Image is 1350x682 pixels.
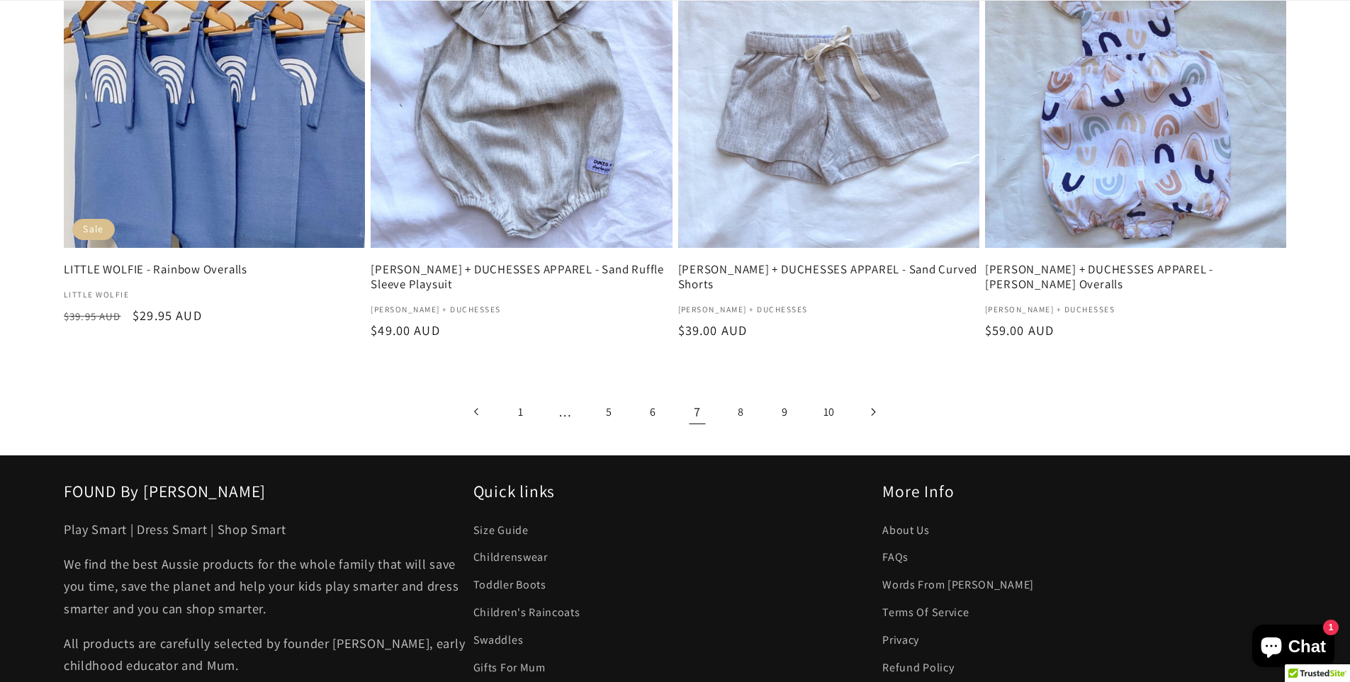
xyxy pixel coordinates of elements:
[473,544,548,572] a: Childrenswear
[473,571,546,598] a: Toddler Boots
[473,598,580,626] a: Children's Raincoats
[635,394,671,430] a: Page 6
[882,544,909,572] a: FAQs
[679,394,715,430] span: Page 7
[64,553,468,620] p: We find the best Aussie products for the whole family that will save you time, save the planet an...
[882,654,954,681] a: Refund Policy
[473,481,877,502] h2: Quick links
[473,626,524,654] a: Swaddles
[811,394,848,430] a: Page 10
[64,394,1286,430] nav: Pagination
[547,394,583,430] span: …
[723,394,759,430] a: Page 8
[882,598,969,626] a: Terms Of Service
[473,521,529,544] a: Size Guide
[882,571,1034,598] a: Words From [PERSON_NAME]
[64,632,468,676] p: All products are carefully selected by founder [PERSON_NAME], early childhood educator and Mum.
[591,394,627,430] a: Page 5
[1248,625,1339,671] inbox-online-store-chat: Shopify online store chat
[459,394,495,430] a: Previous page
[473,654,546,681] a: Gifts For Mum
[64,481,468,502] h2: FOUND By [PERSON_NAME]
[882,481,1286,502] h2: More Info
[503,394,539,430] a: Page 1
[882,626,919,654] a: Privacy
[855,394,891,430] a: Next page
[985,262,1286,292] a: [PERSON_NAME] + DUCHESSES APPAREL - [PERSON_NAME] Overalls
[882,521,930,544] a: About Us
[767,394,803,430] a: Page 9
[371,262,672,292] a: [PERSON_NAME] + DUCHESSES APPAREL - Sand Ruffle Sleeve Playsuit
[64,518,468,540] p: Play Smart | Dress Smart | Shop Smart
[64,262,365,277] a: LITTLE WOLFIE - Rainbow Overalls
[678,262,979,292] a: [PERSON_NAME] + DUCHESSES APPAREL - Sand Curved Shorts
